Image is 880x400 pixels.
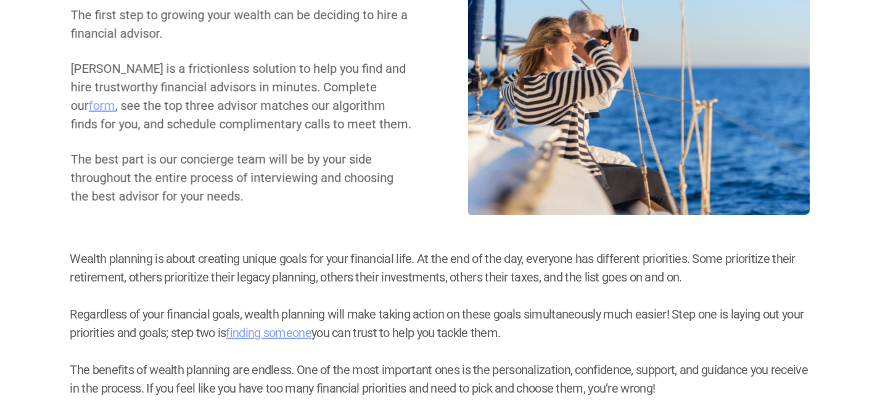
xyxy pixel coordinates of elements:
p: The best part is our concierge team will be by your side throughout the entire process of intervi... [70,150,412,206]
h2: Wealth planning is about creating unique goals for your financial life. At the end of the day, ev... [70,249,810,398]
p: The first step to growing your wealth can be deciding to hire a financial advisor. [70,6,412,43]
p: [PERSON_NAME] is a frictionless solution to help you find and hire trustworthy financial advisors... [70,59,412,133]
a: finding someone [226,325,311,340]
a: form [88,98,115,113]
